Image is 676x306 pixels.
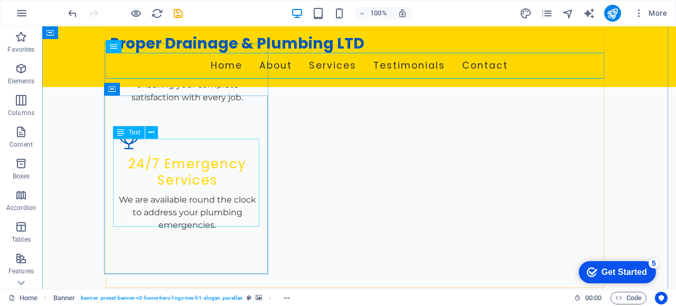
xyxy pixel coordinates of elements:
[172,7,184,20] i: Save (Ctrl+S)
[151,7,163,20] button: reload
[634,8,667,18] span: More
[562,7,574,20] i: Navigator
[8,77,35,85] p: Elements
[79,292,242,304] span: . banner .preset-banner-v3-home-hero-logo-nav-h1-slogan .parallax
[53,292,296,304] nav: breadcrumb
[8,267,34,275] p: Features
[67,7,79,20] i: Undo: Change icon (Ctrl+Z)
[655,292,668,304] button: Usercentrics
[66,7,79,20] button: undo
[562,7,575,20] button: navigator
[10,140,33,149] p: Content
[520,7,532,20] button: design
[354,7,392,20] button: 100%
[611,292,646,304] button: Code
[541,7,553,20] button: pages
[172,7,184,20] button: save
[585,292,602,304] span: 00 00
[256,295,262,301] i: This element contains a background
[398,8,407,18] i: On resize automatically adjust zoom level to fit chosen device.
[8,292,37,304] a: Click to cancel selection. Double-click to open Pages
[31,12,77,21] div: Get Started
[574,292,602,304] h6: Session time
[247,295,251,301] i: This element is a customizable preset
[606,7,618,20] i: Publish
[541,7,553,20] i: Pages (Ctrl+Alt+S)
[8,5,86,27] div: Get Started 5 items remaining, 0% complete
[593,294,594,302] span: :
[520,7,532,20] i: Design (Ctrl+Alt+Y)
[615,292,642,304] span: Code
[13,172,30,180] p: Boxes
[78,2,89,13] div: 5
[604,5,621,22] button: publish
[129,129,140,136] span: Text
[6,204,36,212] p: Accordion
[370,7,387,20] h6: 100%
[630,5,671,22] button: More
[583,7,596,20] button: text_generator
[12,235,31,244] p: Tables
[7,45,34,54] p: Favorites
[8,109,34,117] p: Columns
[583,7,595,20] i: AI Writer
[53,292,76,304] span: Click to select. Double-click to edit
